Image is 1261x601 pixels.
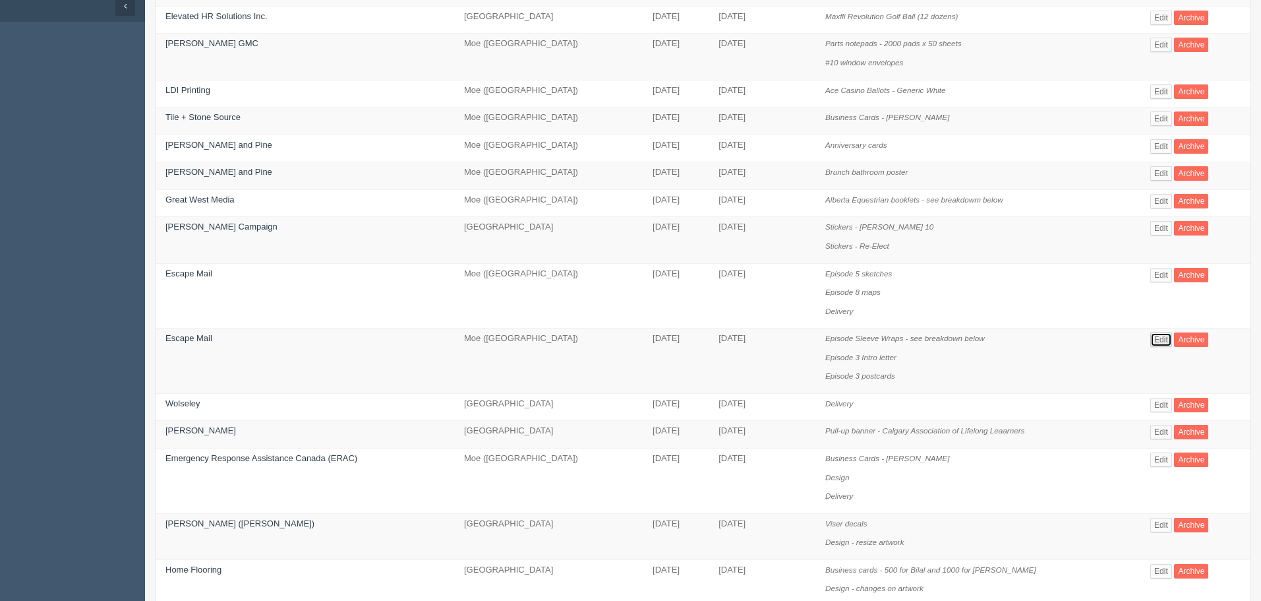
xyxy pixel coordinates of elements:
td: [GEOGRAPHIC_DATA] [454,513,643,559]
a: Great West Media [165,195,235,205]
a: Edit [1150,166,1172,181]
a: Archive [1174,268,1208,282]
a: Archive [1174,84,1208,99]
td: Moe ([GEOGRAPHIC_DATA]) [454,449,643,514]
i: Business Cards - [PERSON_NAME] [825,113,949,121]
td: Moe ([GEOGRAPHIC_DATA]) [454,80,643,108]
i: Stickers - Re-Elect [825,241,889,250]
td: [GEOGRAPHIC_DATA] [454,6,643,34]
td: Moe ([GEOGRAPHIC_DATA]) [454,108,643,135]
a: Archive [1174,425,1208,439]
i: Delivery [825,399,853,408]
a: Edit [1150,84,1172,99]
td: [DATE] [709,329,815,394]
a: [PERSON_NAME] and Pine [165,167,272,177]
a: Emergency Response Assistance Canada (ERAC) [165,453,357,463]
i: Stickers - [PERSON_NAME] 10 [825,222,933,231]
i: Episode 8 maps [825,288,881,296]
td: [DATE] [643,6,709,34]
td: Moe ([GEOGRAPHIC_DATA]) [454,34,643,80]
td: [DATE] [643,421,709,449]
a: Edit [1150,221,1172,236]
a: Edit [1150,518,1172,532]
td: [DATE] [709,135,815,162]
i: Episode Sleeve Wraps - see breakdown below [825,334,985,342]
a: Archive [1174,564,1208,579]
i: Episode 3 Intro letter [825,353,896,362]
td: [DATE] [709,6,815,34]
a: Wolseley [165,398,200,408]
td: [DATE] [709,162,815,190]
a: Archive [1174,139,1208,154]
i: Design [825,473,849,482]
td: [GEOGRAPHIC_DATA] [454,421,643,449]
i: Maxfli Revolution Golf Ball (12 dozens) [825,12,958,20]
td: [DATE] [643,189,709,217]
td: [DATE] [643,329,709,394]
td: Moe ([GEOGRAPHIC_DATA]) [454,263,643,329]
i: Episode 3 postcards [825,371,895,380]
i: Brunch bathroom poster [825,168,908,176]
i: Anniversary cards [825,141,887,149]
a: LDI Printing [165,85,210,95]
a: Archive [1174,518,1208,532]
a: Escape Mail [165,333,212,343]
i: Viser decals [825,519,867,528]
td: [DATE] [709,189,815,217]
i: Delivery [825,307,853,315]
td: [GEOGRAPHIC_DATA] [454,217,643,263]
a: Edit [1150,194,1172,208]
a: Edit [1150,139,1172,154]
a: Archive [1174,221,1208,236]
td: [DATE] [643,135,709,162]
a: Archive [1174,398,1208,412]
i: Ace Casino Ballots - Generic White [825,86,946,94]
td: Moe ([GEOGRAPHIC_DATA]) [454,189,643,217]
a: Edit [1150,38,1172,52]
a: Edit [1150,268,1172,282]
i: Parts notepads - 2000 pads x 50 sheets [825,39,962,47]
td: [DATE] [643,34,709,80]
a: Archive [1174,11,1208,25]
a: Archive [1174,453,1208,467]
td: Moe ([GEOGRAPHIC_DATA]) [454,329,643,394]
a: Archive [1174,38,1208,52]
td: [DATE] [643,263,709,329]
a: [PERSON_NAME] and Pine [165,140,272,150]
a: [PERSON_NAME] ([PERSON_NAME]) [165,519,314,528]
td: [DATE] [643,217,709,263]
a: Edit [1150,425,1172,439]
td: [DATE] [709,421,815,449]
a: Home Flooring [165,565,221,575]
i: Design - resize artwork [825,538,904,546]
i: Design - changes on artwork [825,584,924,592]
a: Edit [1150,111,1172,126]
td: Moe ([GEOGRAPHIC_DATA]) [454,135,643,162]
td: [DATE] [709,263,815,329]
a: Edit [1150,398,1172,412]
td: [DATE] [709,34,815,80]
td: [DATE] [709,217,815,263]
i: Business cards - 500 for Bilal and 1000 for [PERSON_NAME] [825,565,1036,574]
a: Archive [1174,332,1208,347]
a: Edit [1150,453,1172,467]
i: Pull-up banner - Calgary Association of Lifelong Leaarners [825,426,1024,435]
a: Tile + Stone Source [165,112,241,122]
a: Edit [1150,332,1172,347]
td: [DATE] [709,393,815,421]
a: Archive [1174,166,1208,181]
a: Edit [1150,11,1172,25]
td: [DATE] [643,108,709,135]
i: Episode 5 sketches [825,269,892,278]
i: Business Cards - [PERSON_NAME] [825,454,949,462]
td: [DATE] [643,513,709,559]
td: [DATE] [709,80,815,108]
td: Moe ([GEOGRAPHIC_DATA]) [454,162,643,190]
a: Escape Mail [165,269,212,278]
a: Elevated HR Solutions Inc. [165,11,268,21]
td: [DATE] [643,449,709,514]
td: [DATE] [709,108,815,135]
td: [GEOGRAPHIC_DATA] [454,393,643,421]
a: Archive [1174,194,1208,208]
a: [PERSON_NAME] GMC [165,38,258,48]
